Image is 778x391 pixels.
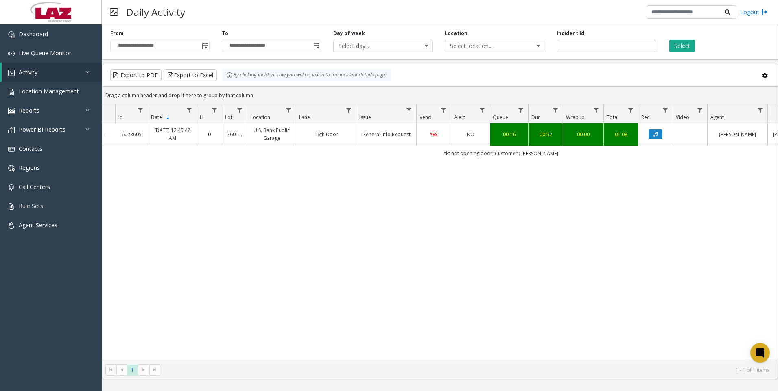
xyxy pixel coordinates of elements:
span: Rule Sets [19,202,43,210]
a: 16th Door [301,130,351,138]
a: H Filter Menu [209,104,220,115]
a: Collapse Details [102,132,115,138]
div: Drag a column header and drop it here to group by that column [102,88,778,102]
a: Location Filter Menu [283,104,294,115]
img: 'icon' [8,222,15,229]
div: By clicking Incident row you will be taken to the incident details page. [222,69,391,81]
span: Id [118,114,123,121]
span: Select location... [445,40,524,52]
a: 01:08 [609,130,633,138]
label: Day of week [333,30,365,37]
a: Queue Filter Menu [516,104,527,115]
span: Select day... [334,40,413,52]
span: H [200,114,203,121]
a: 6023605 [120,130,143,138]
span: Date [151,114,162,121]
span: Power BI Reports [19,126,66,133]
img: 'icon' [8,31,15,38]
img: 'icon' [8,146,15,152]
span: Dashboard [19,30,48,38]
span: Wrapup [566,114,585,121]
img: 'icon' [8,203,15,210]
a: Date Filter Menu [184,104,195,115]
span: Video [676,114,689,121]
span: Rec. [641,114,651,121]
a: 0 [202,130,217,138]
label: Location [445,30,468,37]
span: Regions [19,164,40,172]
a: Lot Filter Menu [234,104,245,115]
img: 'icon' [8,108,15,114]
img: 'icon' [8,70,15,76]
span: YES [430,131,438,138]
span: Issue [359,114,371,121]
span: Location [250,114,270,121]
a: YES [422,130,446,138]
img: logout [761,8,768,16]
img: 'icon' [8,184,15,191]
span: Toggle popup [312,40,321,52]
span: Agent [710,114,724,121]
img: 'icon' [8,127,15,133]
a: Dur Filter Menu [550,104,561,115]
span: Dur [531,114,540,121]
a: 760140 [227,130,242,138]
span: Alert [454,114,465,121]
a: [DATE] 12:45:48 AM [153,126,192,142]
img: infoIcon.svg [226,72,233,78]
a: U.S. Bank Public Garage [252,126,291,142]
label: From [110,30,124,37]
span: Vend [420,114,431,121]
button: Select [669,40,695,52]
button: Export to PDF [110,69,162,81]
span: Live Queue Monitor [19,49,71,57]
a: Logout [740,8,768,16]
span: Queue [493,114,508,121]
span: Contacts [19,145,42,152]
a: Id Filter Menu [135,104,146,115]
a: Wrapup Filter Menu [591,104,602,115]
a: Total Filter Menu [625,104,636,115]
a: Vend Filter Menu [438,104,449,115]
img: 'icon' [8,165,15,172]
label: Incident Id [557,30,584,37]
span: Lane [299,114,310,121]
button: Export to Excel [164,69,217,81]
a: Agent Filter Menu [755,104,766,115]
span: Location Management [19,87,79,95]
span: Toggle popup [200,40,209,52]
kendo-pager-info: 1 - 1 of 1 items [165,367,769,374]
a: Rec. Filter Menu [660,104,671,115]
span: Call Centers [19,183,50,191]
span: Lot [225,114,232,121]
label: To [222,30,228,37]
a: 00:16 [495,130,523,138]
a: Alert Filter Menu [477,104,488,115]
a: 00:52 [533,130,558,138]
span: Agent Services [19,221,57,229]
span: Sortable [165,114,171,121]
a: NO [456,130,485,138]
a: Lane Filter Menu [343,104,354,115]
a: Video Filter Menu [695,104,706,115]
a: Issue Filter Menu [404,104,415,115]
span: Reports [19,106,39,114]
span: Page 1 [127,365,138,376]
a: [PERSON_NAME] [712,130,763,138]
img: pageIcon [110,2,118,22]
h3: Daily Activity [122,2,189,22]
a: 00:00 [568,130,599,138]
a: Activity [2,63,102,82]
img: 'icon' [8,50,15,57]
div: Data table [102,104,778,361]
a: General Info Request [361,130,411,138]
img: 'icon' [8,89,15,95]
span: Total [607,114,618,121]
span: Activity [19,68,37,76]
